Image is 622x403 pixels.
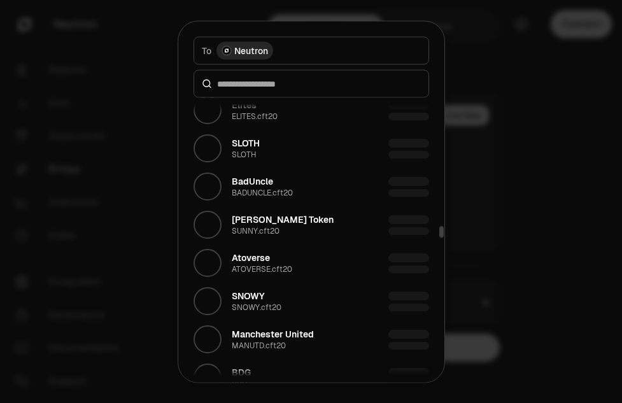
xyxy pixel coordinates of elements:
[232,226,279,236] div: SUNNY.cft20
[186,167,437,206] button: BADUNCLE.cft20 LogoBadUncleBADUNCLE.cft20
[232,188,293,198] div: BADUNCLE.cft20
[232,264,292,274] div: ATOVERSE.cft20
[186,129,437,167] button: SLOTH LogoSLOTHSLOTH
[232,175,273,188] div: BadUncle
[232,99,257,111] div: Elites
[232,379,247,389] div: BDG
[232,150,257,160] div: SLOTH
[232,366,251,379] div: BDG
[186,206,437,244] button: SUNNY.cft20 Logo[PERSON_NAME] TokenSUNNY.cft20
[194,36,429,64] button: ToNeutron LogoNeutron
[232,251,270,264] div: Atoverse
[234,44,268,57] span: Neutron
[232,137,260,150] div: SLOTH
[186,91,437,129] button: ELITES.cft20 LogoElitesELITES.cft20
[186,244,437,282] button: ATOVERSE.cft20 LogoAtoverseATOVERSE.cft20
[232,213,334,226] div: [PERSON_NAME] Token
[186,282,437,320] button: SNOWY.cft20 LogoSNOWYSNOWY.cft20
[202,44,211,57] span: To
[232,302,281,313] div: SNOWY.cft20
[232,341,286,351] div: MANUTD.cft20
[232,290,265,302] div: SNOWY
[186,358,437,397] button: BDG LogoBDGBDG
[186,320,437,358] button: MANUTD.cft20 LogoManchester UnitedMANUTD.cft20
[232,111,278,122] div: ELITES.cft20
[232,328,314,341] div: Manchester United
[222,45,232,55] img: Neutron Logo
